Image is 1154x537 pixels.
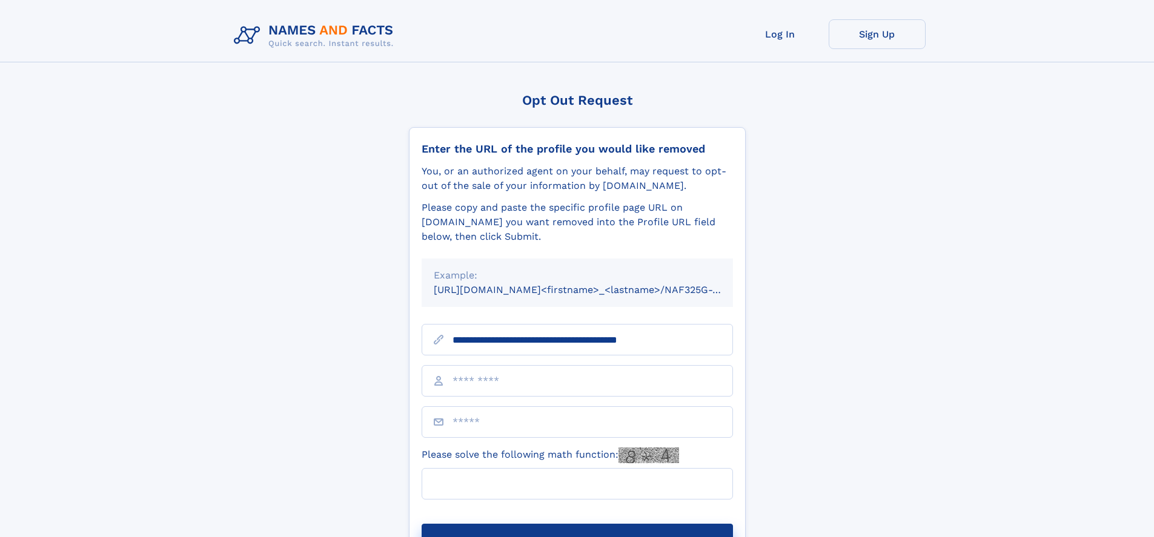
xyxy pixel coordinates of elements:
div: Opt Out Request [409,93,746,108]
div: Please copy and paste the specific profile page URL on [DOMAIN_NAME] you want removed into the Pr... [422,200,733,244]
div: Example: [434,268,721,283]
img: Logo Names and Facts [229,19,403,52]
a: Log In [732,19,829,49]
small: [URL][DOMAIN_NAME]<firstname>_<lastname>/NAF325G-xxxxxxxx [434,284,756,295]
div: You, or an authorized agent on your behalf, may request to opt-out of the sale of your informatio... [422,164,733,193]
label: Please solve the following math function: [422,447,679,463]
a: Sign Up [829,19,926,49]
div: Enter the URL of the profile you would like removed [422,142,733,156]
